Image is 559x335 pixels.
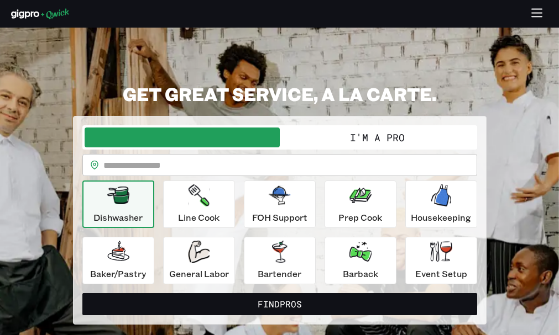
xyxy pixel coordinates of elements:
h2: GET GREAT SERVICE, A LA CARTE. [73,83,487,105]
button: I'm a Business [85,127,280,147]
p: Baker/Pastry [90,267,146,280]
p: Prep Cook [338,211,382,224]
p: Line Cook [178,211,220,224]
button: Dishwasher [82,180,154,228]
button: Line Cook [163,180,235,228]
button: Housekeeping [405,180,477,228]
button: Prep Cook [325,180,396,228]
p: Housekeeping [411,211,471,224]
p: General Labor [169,267,229,280]
button: Barback [325,237,396,284]
button: FindPros [82,293,477,315]
p: FOH Support [252,211,307,224]
p: Event Setup [415,267,467,280]
p: Barback [343,267,378,280]
button: Bartender [244,237,316,284]
p: Bartender [258,267,301,280]
button: I'm a Pro [280,127,475,147]
button: Baker/Pastry [82,237,154,284]
p: Dishwasher [93,211,143,224]
button: FOH Support [244,180,316,228]
button: Event Setup [405,237,477,284]
button: General Labor [163,237,235,284]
